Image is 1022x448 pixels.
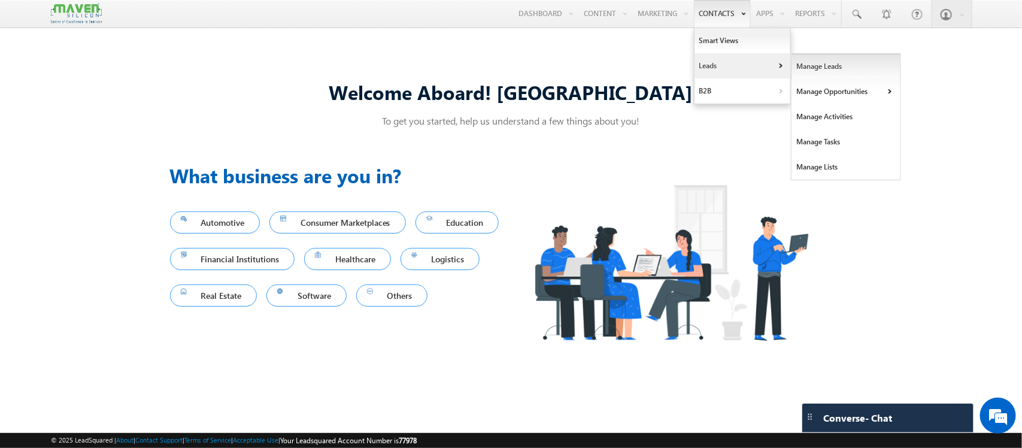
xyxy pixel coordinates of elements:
span: © 2025 LeadSquared | | | | | [51,435,417,446]
a: Manage Lists [791,155,901,180]
span: Real Estate [181,287,247,304]
span: Consumer Marketplaces [280,214,395,231]
span: Financial Institutions [181,251,284,267]
span: Converse - Chat [823,413,892,423]
img: Industry.png [511,161,831,364]
span: Education [426,214,489,231]
span: Others [367,287,417,304]
p: To get you started, help us understand a few things about you! [170,114,853,127]
a: Acceptable Use [233,436,278,444]
span: Healthcare [315,251,380,267]
span: Automotive [181,214,250,231]
div: Welcome Aboard! [GEOGRAPHIC_DATA] [170,79,853,105]
a: Manage Tasks [791,129,901,155]
img: Custom Logo [51,3,101,24]
span: Logistics [411,251,469,267]
a: Manage Activities [791,104,901,129]
h3: What business are you in? [170,161,511,190]
a: Terms of Service [184,436,231,444]
span: Software [277,287,336,304]
a: Contact Support [135,436,183,444]
img: carter-drag [805,412,815,422]
a: About [116,436,134,444]
a: Smart Views [695,28,790,53]
span: Your Leadsquared Account Number is [280,436,417,445]
span: 77978 [399,436,417,445]
a: B2B [695,78,790,104]
a: Manage Leads [791,54,901,79]
a: Leads [695,53,790,78]
a: Manage Opportunities [791,79,901,104]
